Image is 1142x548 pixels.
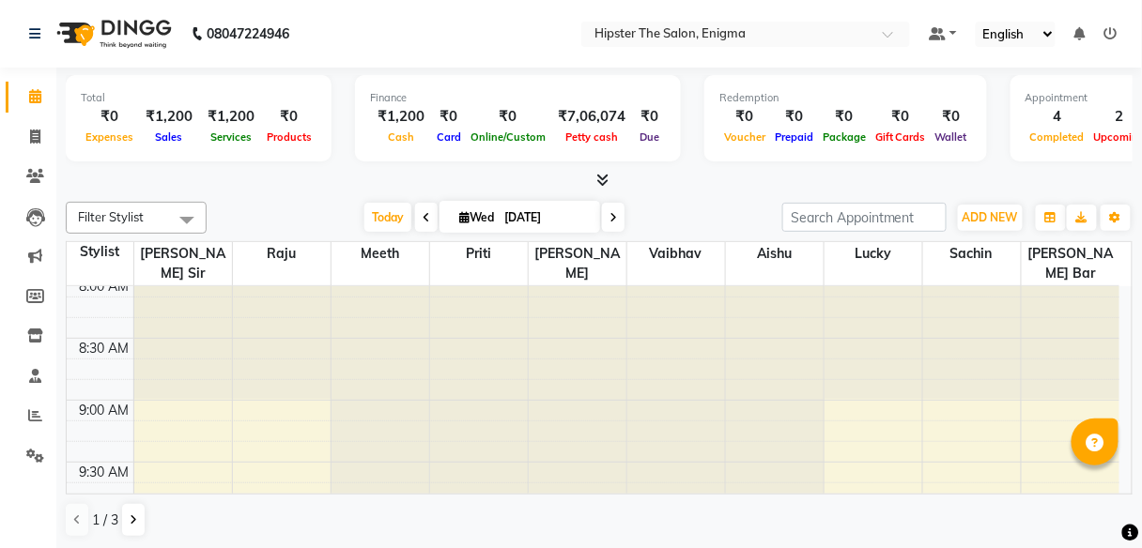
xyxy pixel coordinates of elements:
div: 9:00 AM [76,401,133,420]
div: 8:00 AM [76,277,133,297]
div: ₹1,200 [200,106,262,128]
div: ₹1,200 [370,106,432,128]
span: [PERSON_NAME] bar [1022,242,1120,285]
div: ₹0 [770,106,818,128]
span: ADD NEW [963,210,1018,224]
span: Card [432,130,466,144]
div: ₹0 [466,106,550,128]
div: ₹0 [432,106,466,128]
span: Package [818,130,871,144]
div: Redemption [719,90,972,106]
div: 4 [1026,106,1089,128]
div: ₹0 [262,106,316,128]
div: 8:30 AM [76,339,133,358]
div: ₹0 [633,106,666,128]
span: Lucky [825,242,922,266]
div: ₹7,06,074 [550,106,633,128]
div: ₹1,200 [138,106,200,128]
div: Finance [370,90,666,106]
button: ADD NEW [958,205,1023,231]
div: Total [81,90,316,106]
span: Cash [383,130,419,144]
span: Expenses [81,130,138,144]
span: Wed [455,210,499,224]
span: 1 / 3 [92,510,118,530]
input: Search Appointment [782,203,947,232]
div: 9:30 AM [76,463,133,482]
div: Stylist [67,242,133,262]
span: Services [206,130,256,144]
span: Gift Cards [871,130,931,144]
span: meeth [332,242,429,266]
span: [PERSON_NAME] sir [134,242,232,285]
div: ₹0 [81,106,138,128]
span: sachin [923,242,1021,266]
span: priti [430,242,528,266]
span: Completed [1026,130,1089,144]
span: Filter Stylist [78,209,144,224]
img: logo [48,8,177,60]
span: Raju [233,242,331,266]
span: vaibhav [627,242,725,266]
b: 08047224946 [207,8,289,60]
span: Products [262,130,316,144]
span: [PERSON_NAME] [529,242,626,285]
span: Voucher [719,130,770,144]
span: Online/Custom [466,130,550,144]
span: Aishu [726,242,824,266]
div: ₹0 [719,106,770,128]
span: Wallet [931,130,972,144]
span: Due [635,130,664,144]
span: Prepaid [770,130,818,144]
input: 2025-09-03 [499,204,593,232]
div: ₹0 [818,106,871,128]
span: Today [364,203,411,232]
span: Petty cash [561,130,623,144]
div: ₹0 [931,106,972,128]
div: ₹0 [871,106,931,128]
span: Sales [151,130,188,144]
